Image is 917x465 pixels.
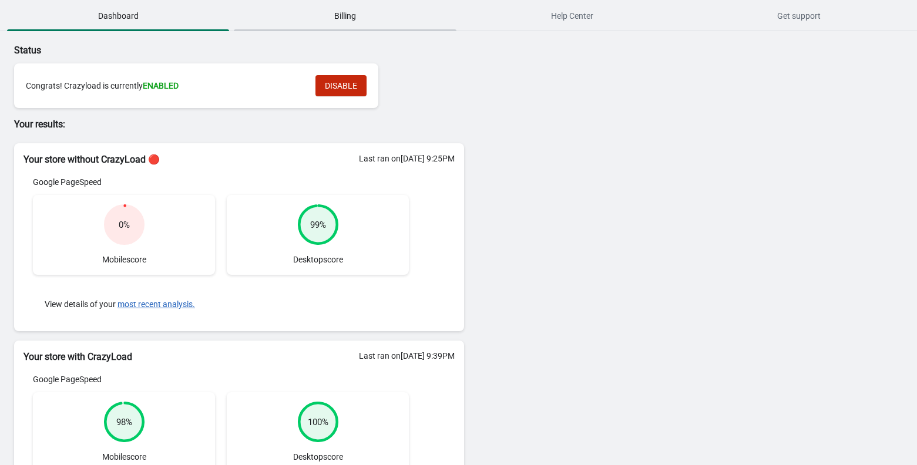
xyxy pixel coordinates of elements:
span: Dashboard [7,5,229,26]
p: Your results: [14,117,464,132]
div: Google PageSpeed [33,373,409,385]
div: 100 % [308,416,328,428]
h2: Your store with CrazyLoad [23,350,455,364]
div: Last ran on [DATE] 9:25PM [359,153,455,164]
div: 99 % [310,219,326,231]
div: Last ran on [DATE] 9:39PM [359,350,455,362]
span: ENABLED [143,81,179,90]
button: most recent analysis. [117,299,195,309]
div: Desktop score [227,195,409,275]
span: DISABLE [325,81,357,90]
button: DISABLE [315,75,367,96]
span: Billing [234,5,456,26]
div: View details of your [33,287,409,322]
p: Status [14,43,464,58]
button: Dashboard [5,1,231,31]
div: Google PageSpeed [33,176,409,188]
div: 98 % [116,416,132,428]
div: Mobile score [33,195,215,275]
span: Get support [688,5,910,26]
div: 0 % [119,219,130,231]
div: Congrats! Crazyload is currently [26,80,304,92]
span: Help Center [461,5,683,26]
h2: Your store without CrazyLoad 🔴 [23,153,455,167]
